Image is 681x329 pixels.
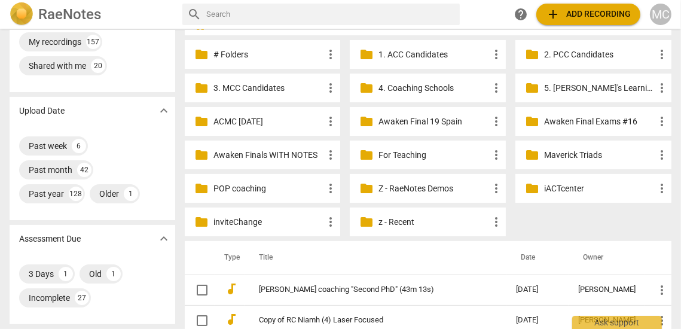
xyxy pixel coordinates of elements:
th: Type [215,241,245,275]
span: folder [525,81,539,95]
div: 20 [91,59,105,73]
button: Show more [155,102,173,120]
span: folder [359,181,374,196]
p: Awaken Final Exams #16 [544,115,655,128]
button: Show more [155,230,173,248]
span: folder [194,148,209,162]
img: Logo [10,2,33,26]
div: 1 [106,267,121,281]
span: folder [194,114,209,129]
p: Awaken Final 19 Spain [378,115,489,128]
p: 1. ACC Candidates [378,48,489,61]
span: folder [359,114,374,129]
span: more_vert [655,47,669,62]
div: 1 [59,267,73,281]
p: ACMC June 2025 [213,115,324,128]
span: expand_more [157,231,171,246]
a: [PERSON_NAME] coaching "Second PhD" (43m 13s) [259,285,473,294]
div: [PERSON_NAME] [578,285,636,294]
span: more_vert [489,215,503,229]
span: folder [359,148,374,162]
p: 5. Matthew's Learning [544,82,655,95]
div: Ask support [572,316,662,329]
div: Old [89,268,102,280]
button: Upload [536,4,640,25]
a: Help [510,4,532,25]
span: folder [359,215,374,229]
span: folder [525,47,539,62]
div: 42 [77,163,91,177]
p: # Folders [213,48,324,61]
th: Title [245,241,506,275]
span: folder [525,148,539,162]
span: audiotrack [224,282,239,296]
span: more_vert [489,81,503,95]
p: Assessment Due [19,233,81,245]
th: Date [506,241,569,275]
span: folder [194,181,209,196]
span: more_vert [655,181,669,196]
div: Shared with me [29,60,86,72]
div: My recordings [29,36,81,48]
div: 3 Days [29,268,54,280]
span: help [514,7,528,22]
span: more_vert [489,114,503,129]
div: Past week [29,140,67,152]
div: Incomplete [29,292,70,304]
span: more_vert [655,114,669,129]
p: z - Recent [378,216,489,229]
span: add [546,7,560,22]
span: folder [194,81,209,95]
p: 3. MCC Candidates [213,82,324,95]
div: 27 [75,291,89,305]
span: folder [194,47,209,62]
h2: RaeNotes [38,6,101,23]
p: Awaken Finals WITH NOTES [213,149,324,162]
p: iACTcenter [544,182,655,195]
button: MC [650,4,671,25]
a: Copy of RC Niamh (4) Laser Focused [259,316,473,325]
span: more_vert [323,47,338,62]
p: POP coaching [213,182,324,195]
input: Search [206,5,455,24]
p: Upload Date [19,105,65,117]
span: folder [194,215,209,229]
span: folder [359,81,374,95]
span: audiotrack [224,312,239,327]
span: more_vert [323,114,338,129]
span: folder [525,181,539,196]
div: Past month [29,164,72,176]
span: Add recording [546,7,631,22]
span: more_vert [489,148,503,162]
span: more_vert [655,148,669,162]
p: inviteChange [213,216,324,229]
span: search [187,7,201,22]
p: 2. PCC Candidates [544,48,655,61]
span: more_vert [655,81,669,95]
div: Older [99,188,119,200]
p: For Teaching [378,149,489,162]
p: Z - RaeNotes Demos [378,182,489,195]
p: Maverick Triads [544,149,655,162]
td: [DATE] [506,275,569,305]
div: 6 [72,139,86,153]
th: Owner [569,241,645,275]
span: more_vert [323,215,338,229]
span: more_vert [655,283,669,297]
span: more_vert [655,313,669,328]
div: 128 [69,187,83,201]
span: folder [525,114,539,129]
a: LogoRaeNotes [10,2,173,26]
span: folder [359,47,374,62]
span: more_vert [489,181,503,196]
p: 4. Coaching Schools [378,82,489,95]
div: 157 [86,35,100,49]
span: more_vert [323,148,338,162]
span: expand_more [157,103,171,118]
div: 1 [124,187,138,201]
span: more_vert [323,181,338,196]
div: Past year [29,188,64,200]
span: more_vert [323,81,338,95]
span: more_vert [489,47,503,62]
